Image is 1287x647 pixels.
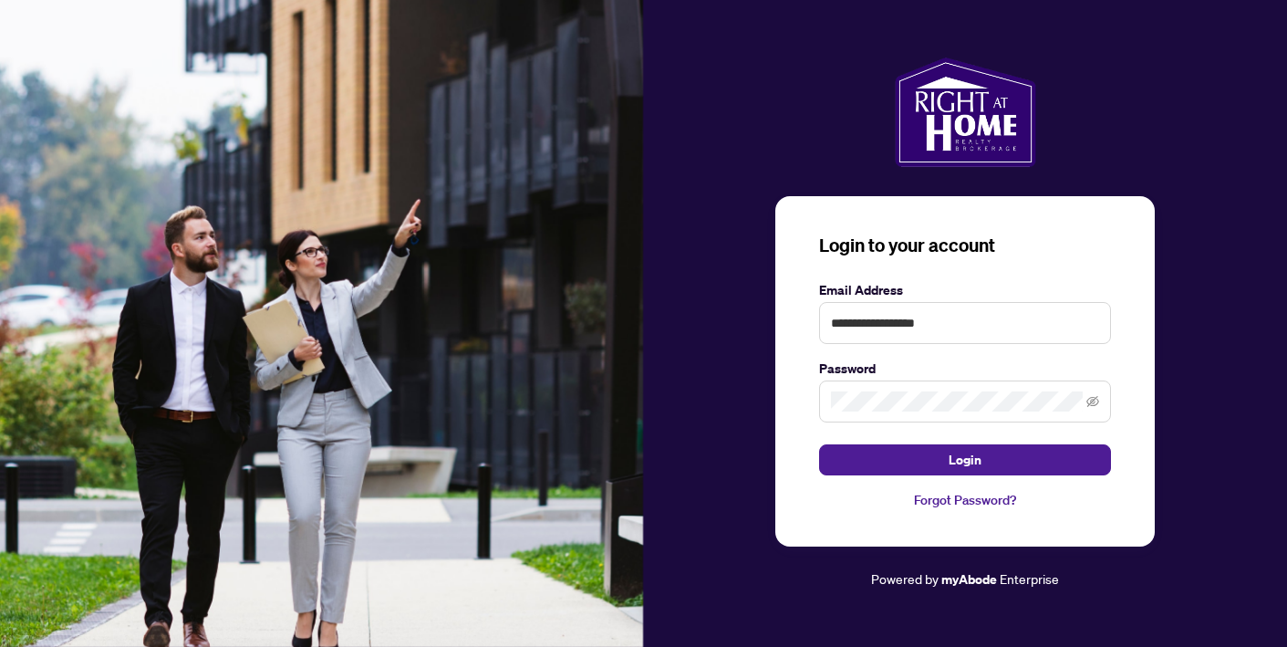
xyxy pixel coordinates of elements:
[819,444,1111,475] button: Login
[871,570,939,587] span: Powered by
[819,233,1111,258] h3: Login to your account
[941,569,997,590] a: myAbode
[819,280,1111,300] label: Email Address
[1000,570,1059,587] span: Enterprise
[895,57,1036,167] img: ma-logo
[819,490,1111,510] a: Forgot Password?
[1086,395,1099,408] span: eye-invisible
[819,359,1111,379] label: Password
[949,445,981,475] span: Login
